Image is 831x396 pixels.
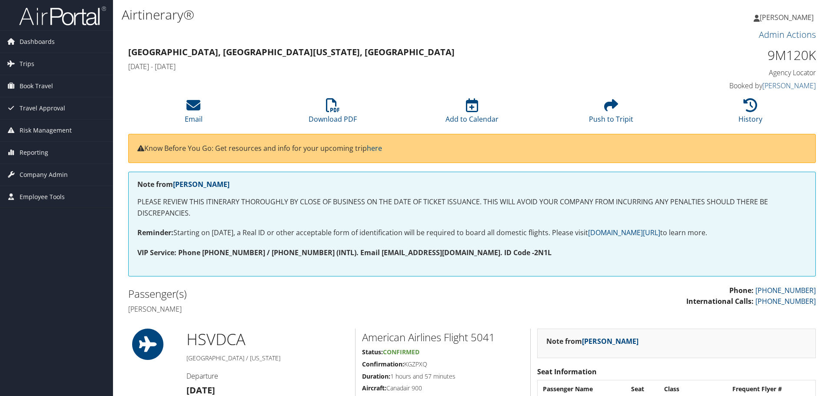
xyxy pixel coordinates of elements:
strong: Seat Information [537,367,597,376]
h1: Airtinerary® [122,6,589,24]
a: here [367,143,382,153]
strong: Status: [362,348,383,356]
h1: HSV DCA [186,329,349,350]
strong: [DATE] [186,384,215,396]
strong: Note from [546,336,638,346]
strong: VIP Service: Phone [PHONE_NUMBER] / [PHONE_NUMBER] (INTL). Email [EMAIL_ADDRESS][DOMAIN_NAME]. ID... [137,248,552,257]
img: airportal-logo.png [19,6,106,26]
h5: KGZPXQ [362,360,524,369]
h1: 9M120K [654,46,816,64]
a: [PERSON_NAME] [582,336,638,346]
h4: Departure [186,371,349,381]
span: Dashboards [20,31,55,53]
a: [PERSON_NAME] [762,81,816,90]
h5: [GEOGRAPHIC_DATA] / [US_STATE] [186,354,349,363]
strong: [GEOGRAPHIC_DATA], [GEOGRAPHIC_DATA] [US_STATE], [GEOGRAPHIC_DATA] [128,46,455,58]
span: Travel Approval [20,97,65,119]
span: Risk Management [20,120,72,141]
a: Download PDF [309,103,357,124]
a: [PERSON_NAME] [173,180,229,189]
a: Add to Calendar [445,103,499,124]
h2: Passenger(s) [128,286,465,301]
p: Starting on [DATE], a Real ID or other acceptable form of identification will be required to boar... [137,227,807,239]
h5: 1 hours and 57 minutes [362,372,524,381]
a: Push to Tripit [589,103,633,124]
h4: [DATE] - [DATE] [128,62,641,71]
strong: Note from [137,180,229,189]
a: History [738,103,762,124]
span: Reporting [20,142,48,163]
span: Company Admin [20,164,68,186]
span: Trips [20,53,34,75]
p: PLEASE REVIEW THIS ITINERARY THOROUGHLY BY CLOSE OF BUSINESS ON THE DATE OF TICKET ISSUANCE. THIS... [137,196,807,219]
h4: Agency Locator [654,68,816,77]
span: Confirmed [383,348,419,356]
a: [PHONE_NUMBER] [755,286,816,295]
strong: Reminder: [137,228,173,237]
span: Book Travel [20,75,53,97]
a: Admin Actions [759,29,816,40]
a: [PERSON_NAME] [754,4,822,30]
p: Know Before You Go: Get resources and info for your upcoming trip [137,143,807,154]
h4: Booked by [654,81,816,90]
strong: Confirmation: [362,360,404,368]
a: [PHONE_NUMBER] [755,296,816,306]
strong: Duration: [362,372,390,380]
h2: American Airlines Flight 5041 [362,330,524,345]
strong: International Calls: [686,296,754,306]
h4: [PERSON_NAME] [128,304,465,314]
span: Employee Tools [20,186,65,208]
h5: Canadair 900 [362,384,524,393]
strong: Aircraft: [362,384,386,392]
a: [DOMAIN_NAME][URL] [588,228,660,237]
strong: Phone: [729,286,754,295]
span: [PERSON_NAME] [760,13,814,22]
a: Email [185,103,203,124]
